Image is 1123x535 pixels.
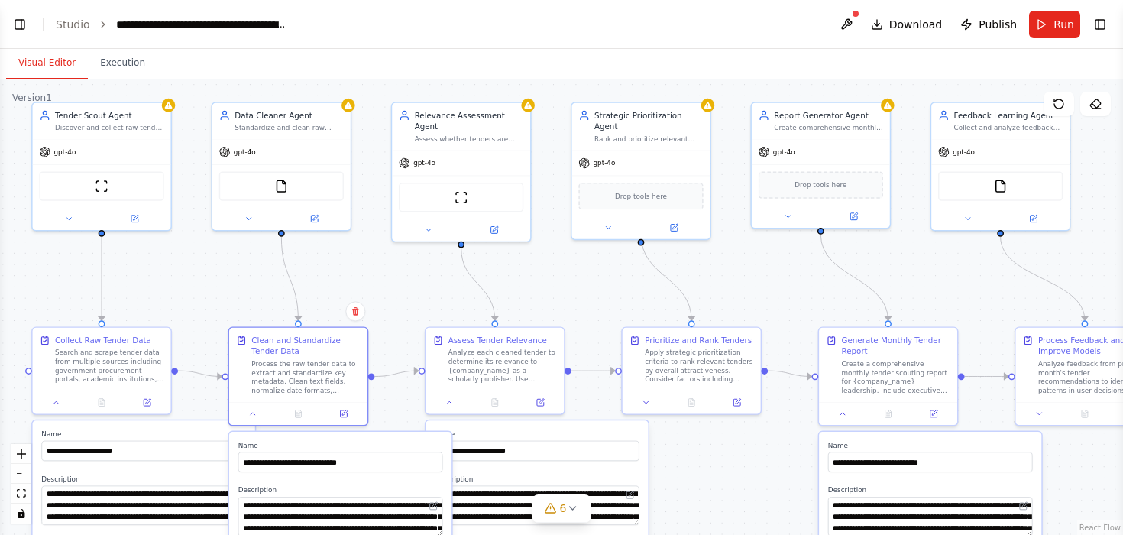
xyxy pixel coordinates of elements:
button: Open in side panel [822,209,885,223]
button: No output available [274,407,322,421]
button: Open in side panel [521,396,559,410]
span: gpt-4o [234,148,256,157]
div: Collect Raw Tender Data [55,335,151,346]
img: FileReadTool [275,180,289,193]
button: No output available [668,396,715,410]
div: Discover and collect raw tender data from multiple sources including government portals, academic... [55,123,164,132]
span: gpt-4o [54,148,76,157]
button: fit view [11,484,31,504]
div: Strategic Prioritization Agent [594,110,704,132]
button: Open in side panel [102,212,166,225]
div: Tender Scout AgentDiscover and collect raw tender data from multiple sources including government... [31,102,172,231]
span: gpt-4o [773,148,795,157]
button: Open in side panel [128,396,166,410]
div: Search and scrape tender data from multiple sources including government procurement portals, aca... [55,348,164,384]
button: Open in editor [427,499,441,513]
label: Description [238,486,443,495]
div: Assess Tender Relevance [448,335,547,346]
div: Generate Monthly Tender Report [842,335,951,357]
button: No output available [471,396,519,410]
div: Collect Raw Tender DataSearch and scrape tender data from multiple sources including government p... [31,326,172,414]
div: Report Generator Agent [774,110,883,122]
span: Drop tools here [615,190,667,202]
button: No output available [78,396,125,410]
div: Clean and Standardize Tender Data [251,335,361,357]
a: React Flow attribution [1079,524,1121,532]
div: Clean and Standardize Tender DataProcess the raw tender data to extract and standardize key metad... [228,326,368,426]
img: ScrapeWebsiteTool [455,190,468,204]
div: Collect and analyze feedback on tender recommendations to continuously improve the relevance asse... [954,123,1063,132]
div: Process the raw tender data to extract and standardize key metadata. Clean text fields, normalize... [251,359,361,395]
div: Prioritize and Rank TendersApply strategic prioritization criteria to rank relevant tenders by ov... [621,326,762,414]
g: Edge from 847b6f15-86a9-432b-bc02-104238e0ebbe to 5410f0d2-b6f8-4260-97a6-e0a7c10216f7 [178,365,222,382]
div: Relevance Assessment AgentAssess whether tenders are relevant to {company_name} as a scholarly pu... [391,102,532,242]
nav: breadcrumb [56,17,288,32]
label: Name [41,430,246,439]
button: toggle interactivity [11,504,31,524]
div: Create comprehensive monthly tender reports in professional format, including executive summaries... [774,123,883,132]
button: Publish [954,11,1023,38]
div: Report Generator AgentCreate comprehensive monthly tender reports in professional format, includi... [750,102,891,229]
g: Edge from 69177225-40ca-4737-aeff-b250f243d2a8 to 4f5a2f27-fe9a-4c00-9e50-850c3245491a [965,371,1008,382]
label: Name [828,441,1033,450]
div: Assess whether tenders are relevant to {company_name} as a scholarly publisher by analyzing tende... [415,135,524,144]
div: Feedback Learning AgentCollect and analyze feedback on tender recommendations to continuously imp... [930,102,1071,231]
button: zoom in [11,444,31,464]
button: Open in editor [623,488,637,501]
label: Description [828,486,1033,495]
g: Edge from 1076fc0c-8b6e-435d-ad88-52916785606b to 5410f0d2-b6f8-4260-97a6-e0a7c10216f7 [276,237,304,321]
button: Open in side panel [283,212,346,225]
div: Data Cleaner AgentStandardize and clean raw tender data by extracting key metadata (deadlines, va... [211,102,351,231]
a: Studio [56,18,90,31]
label: Name [238,441,443,450]
g: Edge from 8fda0088-b24f-447a-9214-f5131149b5e0 to e9fd4302-0ec1-4e2e-a7e1-1a00e251f042 [571,365,615,377]
button: Open in editor [1017,499,1031,513]
span: gpt-4o [413,159,435,168]
button: No output available [864,407,911,421]
g: Edge from 70c47169-5252-457f-b415-a67889e70e4a to e9fd4302-0ec1-4e2e-a7e1-1a00e251f042 [636,235,697,321]
div: Version 1 [12,92,52,104]
g: Edge from 5410f0d2-b6f8-4260-97a6-e0a7c10216f7 to 8fda0088-b24f-447a-9214-f5131149b5e0 [374,365,418,382]
g: Edge from a6379d0e-9123-4054-8854-012b0bf83d45 to 69177225-40ca-4737-aeff-b250f243d2a8 [815,235,894,321]
div: Create a comprehensive monthly tender scouting report for {company_name} leadership. Include exec... [842,359,951,395]
div: Generate Monthly Tender ReportCreate a comprehensive monthly tender scouting report for {company_... [818,326,959,426]
button: Open in side panel [324,407,362,421]
button: Open in side panel [642,221,705,235]
button: zoom out [11,464,31,484]
div: Rank and prioritize relevant tenders by strategic fit, urgency, and business value using predefin... [594,135,704,144]
div: Tender Scout Agent [55,110,164,122]
button: Run [1029,11,1080,38]
div: Relevance Assessment Agent [415,110,524,132]
div: Feedback Learning Agent [954,110,1063,122]
button: Show left sidebar [9,14,31,35]
g: Edge from e9fd4302-0ec1-4e2e-a7e1-1a00e251f042 to 69177225-40ca-4737-aeff-b250f243d2a8 [768,365,811,382]
div: Assess Tender RelevanceAnalyze each cleaned tender to determine its relevance to {company_name} a... [425,326,565,414]
span: Run [1053,17,1074,32]
div: Data Cleaner Agent [235,110,344,122]
button: Open in side panel [1002,212,1065,225]
span: Download [889,17,943,32]
span: 6 [560,501,567,516]
button: Open in side panel [914,407,953,421]
button: Show right sidebar [1089,14,1111,35]
div: React Flow controls [11,444,31,524]
g: Edge from f542eba3-3f00-4d71-883c-259d21837a1a to 4f5a2f27-fe9a-4c00-9e50-850c3245491a [995,237,1090,321]
div: Strategic Prioritization AgentRank and prioritize relevant tenders by strategic fit, urgency, and... [571,102,711,240]
div: Analyze each cleaned tender to determine its relevance to {company_name} as a scholarly publisher... [448,348,558,384]
img: ScrapeWebsiteTool [95,180,108,193]
button: Download [865,11,949,38]
g: Edge from 72ebab5e-26e8-4bb3-9213-1851fec37e7c to 847b6f15-86a9-432b-bc02-104238e0ebbe [96,237,108,321]
button: Open in side panel [717,396,756,410]
button: 6 [532,494,591,523]
img: FileReadTool [994,180,1008,193]
span: gpt-4o [593,159,615,168]
button: Open in side panel [462,223,526,237]
g: Edge from 28ff5591-2a0c-4fba-8310-6ad4d0bb0a0b to 8fda0088-b24f-447a-9214-f5131149b5e0 [455,248,500,320]
label: Description [435,475,639,484]
div: Apply strategic prioritization criteria to rank relevant tenders by overall attractiveness. Consi... [645,348,754,384]
span: gpt-4o [953,148,975,157]
button: No output available [1061,407,1108,421]
span: Drop tools here [795,180,846,191]
button: Delete node [345,301,365,321]
label: Description [41,475,246,484]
